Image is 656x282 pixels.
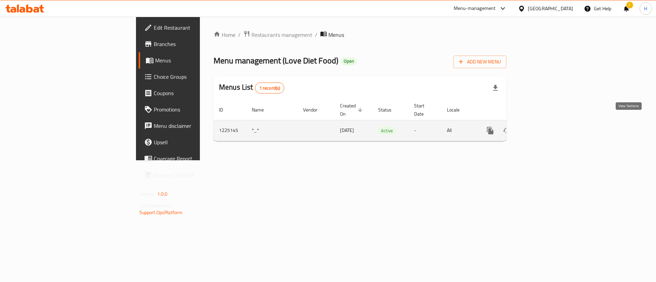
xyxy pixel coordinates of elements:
span: Menus [155,56,240,64]
span: Open [341,58,357,64]
span: H [644,5,647,12]
span: Menu management ( Love Diet Food ) [214,53,338,68]
span: Get support on: [139,201,171,210]
a: Coupons [139,85,246,101]
a: Menus [139,52,246,69]
th: Actions [477,100,553,120]
a: Choice Groups [139,69,246,85]
span: 1.0.0 [157,190,168,198]
span: Coupons [154,89,240,97]
div: Total records count [255,83,285,93]
a: Menu disclaimer [139,118,246,134]
button: Change Status [498,122,515,139]
span: Branches [154,40,240,48]
span: Name [252,106,273,114]
nav: breadcrumb [214,30,506,39]
span: Vendor [303,106,326,114]
a: Edit Restaurant [139,19,246,36]
span: Grocery Checklist [154,171,240,179]
span: Restaurants management [251,31,312,39]
span: Status [378,106,400,114]
span: Start Date [414,102,433,118]
span: [DATE] [340,126,354,135]
div: Open [341,57,357,65]
a: Support.OpsPlatform [139,208,183,217]
a: Restaurants management [243,30,312,39]
h2: Menus List [219,82,284,93]
a: Promotions [139,101,246,118]
button: Add New Menu [453,56,506,68]
span: Menu disclaimer [154,122,240,130]
span: Upsell [154,138,240,146]
a: Upsell [139,134,246,150]
span: Version: [139,190,156,198]
span: ID [219,106,232,114]
a: Branches [139,36,246,52]
td: All [441,120,477,141]
div: Menu-management [454,4,496,13]
button: more [482,122,498,139]
span: Choice Groups [154,73,240,81]
table: enhanced table [214,100,553,141]
li: / [315,31,317,39]
div: [GEOGRAPHIC_DATA] [528,5,573,12]
a: Grocery Checklist [139,167,246,183]
span: Add New Menu [459,58,501,66]
a: Coverage Report [139,150,246,167]
span: Created On [340,102,365,118]
span: Menus [328,31,344,39]
span: 1 record(s) [255,85,284,91]
span: Coverage Report [154,154,240,163]
span: Locale [447,106,468,114]
span: Promotions [154,105,240,114]
span: Active [378,127,396,135]
div: Export file [487,80,504,96]
td: - [409,120,441,141]
span: Edit Restaurant [154,24,240,32]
